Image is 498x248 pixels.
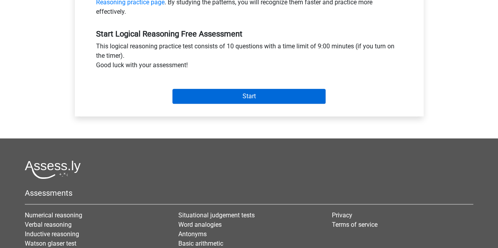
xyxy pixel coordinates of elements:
[25,188,473,198] h5: Assessments
[331,221,377,228] a: Terms of service
[172,89,326,104] input: Start
[178,211,255,219] a: Situational judgement tests
[178,240,223,247] a: Basic arithmetic
[25,240,76,247] a: Watson glaser test
[25,211,82,219] a: Numerical reasoning
[331,211,352,219] a: Privacy
[25,160,81,179] img: Assessly logo
[178,230,207,238] a: Antonyms
[178,221,222,228] a: Word analogies
[25,230,79,238] a: Inductive reasoning
[96,29,402,39] h5: Start Logical Reasoning Free Assessment
[25,221,72,228] a: Verbal reasoning
[90,42,408,73] div: This logical reasoning practice test consists of 10 questions with a time limit of 9:00 minutes (...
